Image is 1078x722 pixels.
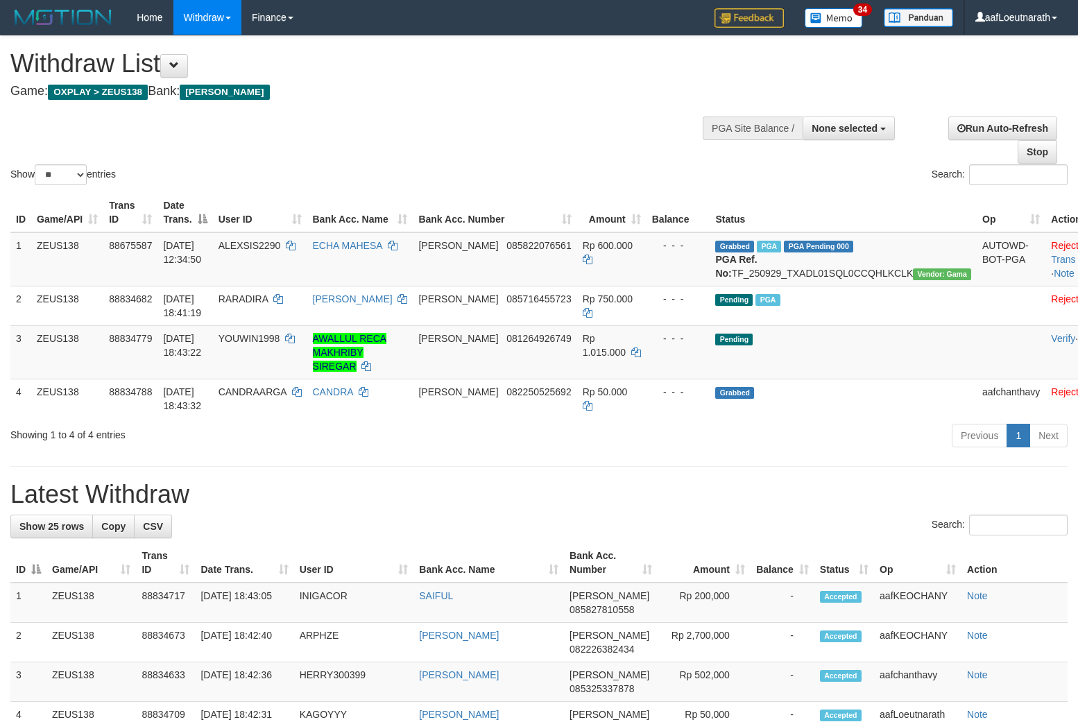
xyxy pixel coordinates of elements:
[109,240,152,251] span: 88675587
[163,333,201,358] span: [DATE] 18:43:22
[294,662,414,702] td: HERRY300399
[10,379,31,418] td: 4
[10,325,31,379] td: 3
[820,591,862,603] span: Accepted
[884,8,953,27] img: panduan.png
[419,630,499,641] a: [PERSON_NAME]
[418,293,498,304] span: [PERSON_NAME]
[195,543,293,583] th: Date Trans.: activate to sort column ascending
[658,623,751,662] td: Rp 2,700,000
[143,521,163,532] span: CSV
[35,164,87,185] select: Showentries
[157,193,212,232] th: Date Trans.: activate to sort column descending
[10,583,46,623] td: 1
[10,50,705,78] h1: Withdraw List
[31,286,103,325] td: ZEUS138
[715,334,753,345] span: Pending
[506,240,571,251] span: Copy 085822076561 to clipboard
[977,193,1045,232] th: Op: activate to sort column ascending
[703,117,803,140] div: PGA Site Balance /
[977,379,1045,418] td: aafchanthavy
[10,193,31,232] th: ID
[874,543,961,583] th: Op: activate to sort column ascending
[10,422,439,442] div: Showing 1 to 4 of 4 entries
[715,241,754,252] span: Grabbed
[932,515,1068,535] label: Search:
[10,623,46,662] td: 2
[570,630,649,641] span: [PERSON_NAME]
[313,293,393,304] a: [PERSON_NAME]
[109,386,152,397] span: 88834788
[913,268,971,280] span: Vendor URL: https://trx31.1velocity.biz
[46,623,136,662] td: ZEUS138
[652,332,705,345] div: - - -
[134,515,172,538] a: CSV
[715,254,757,279] b: PGA Ref. No:
[755,294,780,306] span: Marked by aafpengsreynich
[10,85,705,98] h4: Game: Bank:
[313,386,353,397] a: CANDRA
[570,709,649,720] span: [PERSON_NAME]
[506,386,571,397] span: Copy 082250525692 to clipboard
[710,232,977,286] td: TF_250929_TXADL01SQL0CCQHLKCLK
[10,164,116,185] label: Show entries
[820,630,862,642] span: Accepted
[103,193,157,232] th: Trans ID: activate to sort column ascending
[874,662,961,702] td: aafchanthavy
[294,623,414,662] td: ARPHZE
[109,333,152,344] span: 88834779
[820,670,862,682] span: Accepted
[564,543,658,583] th: Bank Acc. Number: activate to sort column ascending
[583,240,633,251] span: Rp 600.000
[195,662,293,702] td: [DATE] 18:42:36
[419,709,499,720] a: [PERSON_NAME]
[219,240,281,251] span: ALEXSIS2290
[583,293,633,304] span: Rp 750.000
[570,669,649,680] span: [PERSON_NAME]
[961,543,1068,583] th: Action
[413,193,576,232] th: Bank Acc. Number: activate to sort column ascending
[136,662,195,702] td: 88834633
[413,543,564,583] th: Bank Acc. Name: activate to sort column ascending
[219,293,268,304] span: RARADIRA
[1054,268,1075,279] a: Note
[418,386,498,397] span: [PERSON_NAME]
[814,543,874,583] th: Status: activate to sort column ascending
[570,644,634,655] span: Copy 082226382434 to clipboard
[10,662,46,702] td: 3
[136,543,195,583] th: Trans ID: activate to sort column ascending
[10,515,93,538] a: Show 25 rows
[219,333,280,344] span: YOUWIN1998
[46,583,136,623] td: ZEUS138
[19,521,84,532] span: Show 25 rows
[48,85,148,100] span: OXPLAY > ZEUS138
[109,293,152,304] span: 88834682
[967,669,988,680] a: Note
[803,117,895,140] button: None selected
[1007,424,1030,447] a: 1
[10,7,116,28] img: MOTION_logo.png
[583,333,626,358] span: Rp 1.015.000
[10,481,1068,508] h1: Latest Withdraw
[219,386,286,397] span: CANDRAARGA
[294,583,414,623] td: INIGACOR
[932,164,1068,185] label: Search:
[952,424,1007,447] a: Previous
[583,386,628,397] span: Rp 50.000
[506,333,571,344] span: Copy 081264926749 to clipboard
[969,515,1068,535] input: Search:
[751,543,814,583] th: Balance: activate to sort column ascending
[163,293,201,318] span: [DATE] 18:41:19
[658,583,751,623] td: Rp 200,000
[313,240,382,251] a: ECHA MAHESA
[751,583,814,623] td: -
[419,669,499,680] a: [PERSON_NAME]
[658,543,751,583] th: Amount: activate to sort column ascending
[570,604,634,615] span: Copy 085827810558 to clipboard
[652,292,705,306] div: - - -
[751,662,814,702] td: -
[805,8,863,28] img: Button%20Memo.svg
[710,193,977,232] th: Status
[163,240,201,265] span: [DATE] 12:34:50
[874,623,961,662] td: aafKEOCHANY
